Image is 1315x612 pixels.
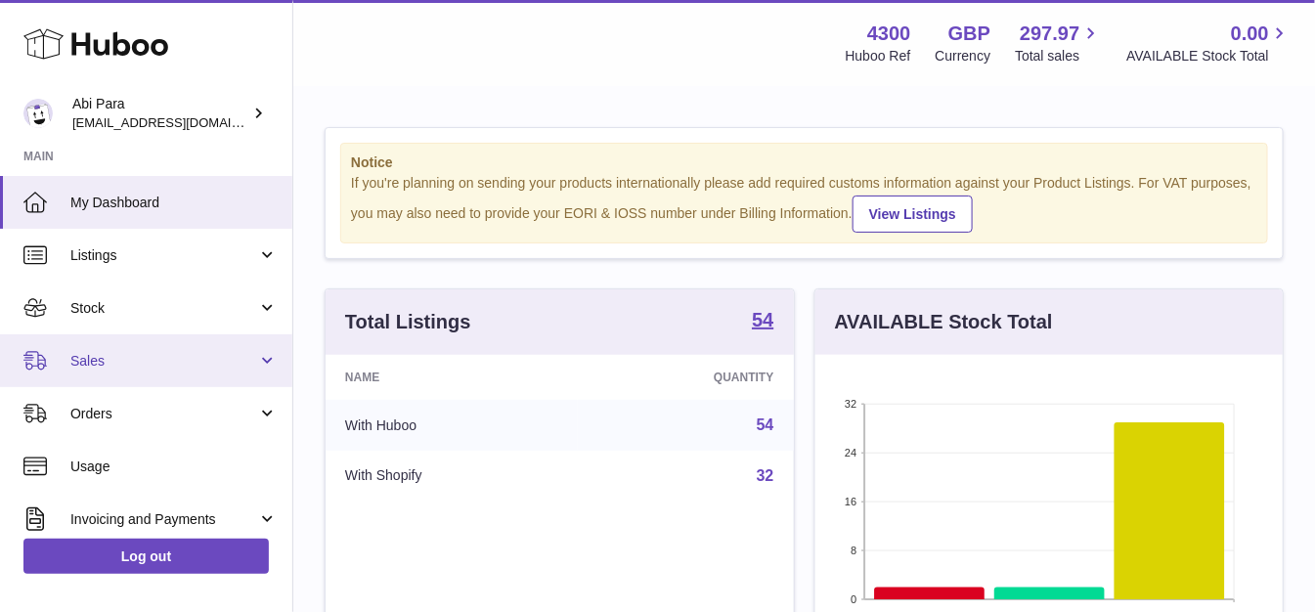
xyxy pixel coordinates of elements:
[853,196,973,233] a: View Listings
[936,47,991,66] div: Currency
[70,510,257,529] span: Invoicing and Payments
[72,114,287,130] span: [EMAIL_ADDRESS][DOMAIN_NAME]
[23,99,53,128] img: Abi@mifo.co.uk
[948,21,990,47] strong: GBP
[23,539,269,574] a: Log out
[851,545,856,556] text: 8
[72,95,248,132] div: Abi Para
[351,153,1257,172] strong: Notice
[757,467,774,484] a: 32
[1126,47,1292,66] span: AVAILABLE Stock Total
[70,458,278,476] span: Usage
[845,496,856,507] text: 16
[70,194,278,212] span: My Dashboard
[752,310,773,329] strong: 54
[70,352,257,371] span: Sales
[345,309,471,335] h3: Total Listings
[70,405,257,423] span: Orders
[351,174,1257,233] div: If you're planning on sending your products internationally please add required customs informati...
[757,416,774,433] a: 54
[1015,47,1102,66] span: Total sales
[326,400,578,451] td: With Huboo
[1015,21,1102,66] a: 297.97 Total sales
[845,398,856,410] text: 32
[326,355,578,400] th: Name
[326,451,578,502] td: With Shopify
[1231,21,1269,47] span: 0.00
[752,310,773,333] a: 54
[1020,21,1079,47] span: 297.97
[70,299,257,318] span: Stock
[851,593,856,605] text: 0
[835,309,1053,335] h3: AVAILABLE Stock Total
[845,447,856,459] text: 24
[1126,21,1292,66] a: 0.00 AVAILABLE Stock Total
[70,246,257,265] span: Listings
[578,355,794,400] th: Quantity
[846,47,911,66] div: Huboo Ref
[867,21,911,47] strong: 4300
